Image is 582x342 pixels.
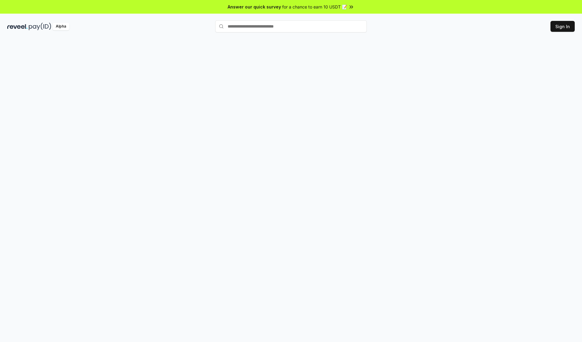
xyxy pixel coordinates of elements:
div: Alpha [52,23,69,30]
span: Answer our quick survey [228,4,281,10]
button: Sign In [550,21,575,32]
span: for a chance to earn 10 USDT 📝 [282,4,347,10]
img: reveel_dark [7,23,28,30]
img: pay_id [29,23,51,30]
